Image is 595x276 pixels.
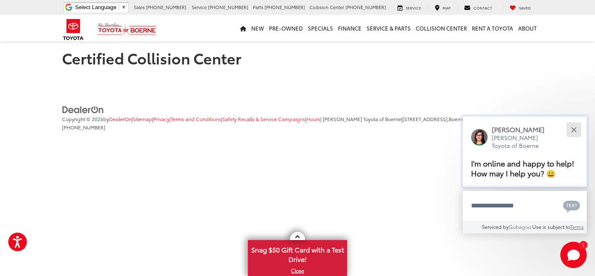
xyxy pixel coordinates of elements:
[249,241,346,266] span: Snag $50 Gift Card with a Test Drive!
[406,5,421,10] span: Service
[253,4,263,10] span: Parts
[305,15,336,41] a: Specials
[238,15,249,41] a: Home
[75,4,126,10] a: Select Language​
[532,223,570,230] span: Use is subject to
[336,15,364,41] a: Finance
[570,223,584,230] a: Terms
[449,115,466,122] span: Boerne,
[267,15,305,41] a: Pre-Owned
[131,115,152,122] span: |
[75,4,117,10] span: Select Language
[563,200,580,213] svg: Text
[519,5,531,10] span: Saved
[482,223,509,230] span: Serviced by
[492,134,553,150] p: [PERSON_NAME] Toyota of Boerne
[428,5,457,11] a: Map
[565,121,583,138] button: Close
[471,157,574,178] span: I'm online and happy to help! How may I help you? 😀
[121,4,126,10] span: ▼
[320,115,401,122] span: | [PERSON_NAME] Toyota of Boerne
[153,115,169,122] a: Privacy
[98,22,157,37] img: Vic Vaughan Toyota of Boerne
[472,115,486,122] span: 78006
[391,5,427,11] a: Service
[458,5,498,11] a: Contact
[62,50,533,66] h1: Certified Collision Center
[62,124,105,131] span: [PHONE_NUMBER]
[62,105,104,114] img: DealerOn
[221,115,305,122] span: |
[169,115,221,122] span: |
[264,4,305,10] span: [PHONE_NUMBER]
[222,115,305,122] a: Safety Recalls & Service Campaigns, Opens in a new tab
[466,115,472,122] span: TX
[307,115,320,122] a: Hours
[134,4,145,10] span: Sales
[509,223,532,230] a: Gubagoo.
[463,191,587,221] textarea: Type your message
[413,15,469,41] a: Collision Center
[103,115,131,122] span: by
[345,4,386,10] span: [PHONE_NUMBER]
[469,15,516,41] a: Rent a Toyota
[152,115,169,122] span: |
[503,5,537,11] a: My Saved Vehicles
[474,5,492,10] span: Contact
[171,115,221,122] a: Terms and Conditions
[492,125,553,134] p: [PERSON_NAME]
[560,242,587,268] svg: Start Chat
[208,4,248,10] span: [PHONE_NUMBER]
[582,243,584,247] span: 1
[560,242,587,268] button: Toggle Chat Window
[364,15,413,41] a: Service & Parts: Opens in a new tab
[401,115,486,122] span: |
[146,4,186,10] span: [PHONE_NUMBER]
[249,15,267,41] a: New
[402,115,449,122] span: [STREET_ADDRESS],
[516,15,539,41] a: About
[62,105,104,113] a: DealerOn
[443,5,450,10] span: Map
[561,196,583,215] button: Chat with SMS
[109,115,131,122] a: DealerOn Home Page
[62,115,103,122] span: Copyright © 2025
[192,4,207,10] span: Service
[309,4,344,10] span: Collision Center
[305,115,320,122] span: |
[133,115,152,122] a: Sitemap
[58,16,89,43] img: Toyota
[463,117,587,233] div: Close[PERSON_NAME][PERSON_NAME] Toyota of BoerneI'm online and happy to help! How may I help you?...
